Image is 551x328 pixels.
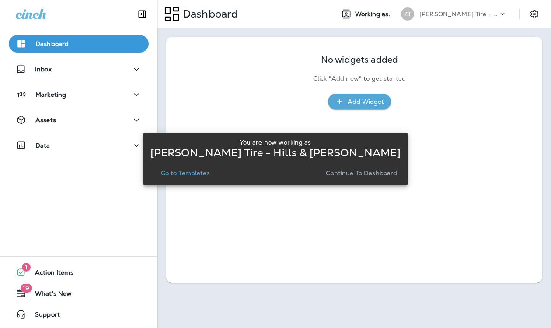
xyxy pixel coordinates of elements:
button: Data [9,137,149,154]
p: [PERSON_NAME] Tire - Hills & [PERSON_NAME] [419,11,498,18]
span: 1 [22,263,31,272]
p: Assets [35,116,56,123]
span: Support [26,311,60,321]
button: Marketing [9,86,149,103]
button: Settings [527,6,542,22]
p: Continue to Dashboard [326,169,397,176]
button: Dashboard [9,35,149,53]
p: [PERSON_NAME] Tire - Hills & [PERSON_NAME] [150,149,401,156]
button: 1Action Items [9,264,149,281]
p: Data [35,142,50,149]
p: Inbox [35,66,52,73]
button: Go to Templates [157,167,213,179]
span: Action Items [26,269,73,279]
button: Collapse Sidebar [130,5,154,23]
button: Support [9,306,149,323]
button: 19What's New [9,285,149,302]
p: You are now working as [240,139,311,146]
p: Marketing [35,91,66,98]
button: Assets [9,111,149,129]
button: Inbox [9,60,149,78]
span: What's New [26,290,72,300]
span: 19 [20,284,32,293]
p: Go to Templates [161,169,210,176]
p: Dashboard [35,40,69,47]
button: Continue to Dashboard [322,167,401,179]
